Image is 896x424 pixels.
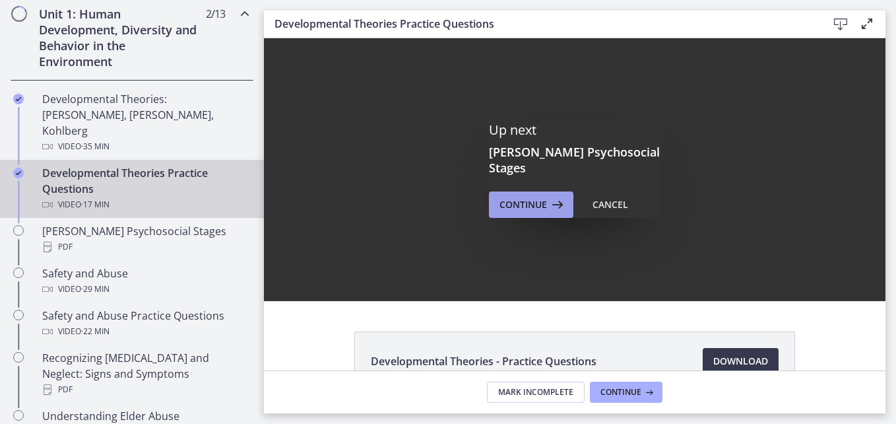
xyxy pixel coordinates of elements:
div: Video [42,324,248,339]
h3: Developmental Theories Practice Questions [274,16,806,32]
div: PDF [42,239,248,255]
button: Cancel [582,192,639,218]
span: Continue [600,387,641,398]
span: 2 / 13 [206,6,225,22]
a: Download [703,348,779,374]
h2: Unit 1: Human Development, Diversity and Behavior in the Environment [39,6,200,69]
div: Video [42,197,248,213]
div: Cancel [592,197,628,213]
span: Continue [499,197,547,213]
div: Video [42,281,248,297]
span: Developmental Theories - Practice Questions [371,353,596,369]
button: Continue [489,192,573,218]
button: Continue [590,382,662,403]
div: Video [42,139,248,155]
span: · 35 min [81,139,110,155]
i: Completed [13,168,24,178]
span: · 17 min [81,197,110,213]
span: Mark Incomplete [498,387,573,398]
span: · 29 min [81,281,110,297]
div: Developmental Theories Practice Questions [42,165,248,213]
span: · 22 min [81,324,110,339]
p: Up next [489,122,660,139]
span: Download [713,353,768,369]
div: Developmental Theories: [PERSON_NAME], [PERSON_NAME], Kohlberg [42,91,248,155]
div: Safety and Abuse Practice Questions [42,308,248,339]
div: Safety and Abuse [42,265,248,297]
h3: [PERSON_NAME] Psychosocial Stages [489,144,660,176]
i: Completed [13,94,24,104]
div: Recognizing [MEDICAL_DATA] and Neglect: Signs and Symptoms [42,350,248,398]
div: PDF [42,382,248,398]
div: [PERSON_NAME] Psychosocial Stages [42,223,248,255]
button: Mark Incomplete [487,382,585,403]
